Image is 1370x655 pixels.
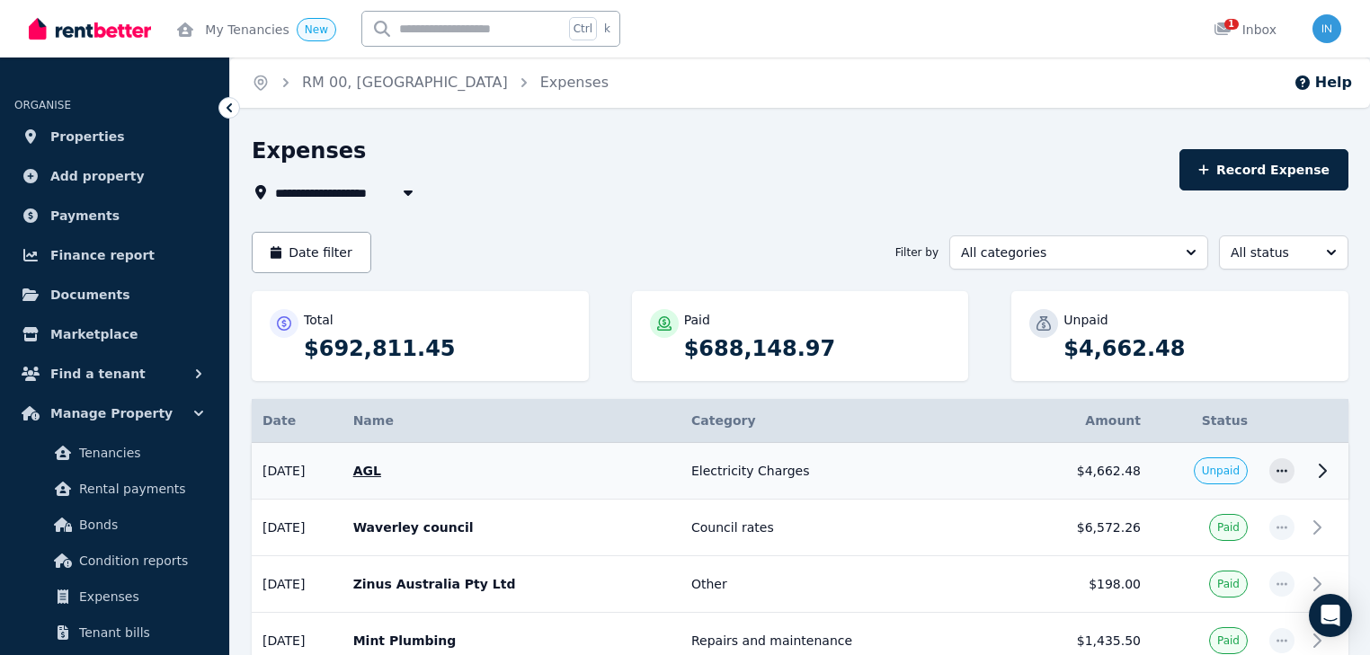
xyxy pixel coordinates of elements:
[79,586,200,607] span: Expenses
[353,632,670,650] p: Mint Plumbing
[50,244,155,266] span: Finance report
[50,403,173,424] span: Manage Property
[14,119,215,155] a: Properties
[79,478,200,500] span: Rental payments
[79,514,200,536] span: Bonds
[50,284,130,305] span: Documents
[681,500,1019,556] td: Council rates
[1019,399,1152,443] th: Amount
[569,17,597,40] span: Ctrl
[22,435,208,471] a: Tenancies
[252,443,342,500] td: [DATE]
[684,311,710,329] p: Paid
[22,507,208,543] a: Bonds
[14,277,215,313] a: Documents
[50,126,125,147] span: Properties
[604,22,610,36] span: k
[961,243,1171,261] span: All categories
[1294,72,1352,93] button: Help
[252,556,342,613] td: [DATE]
[14,158,215,194] a: Add property
[252,399,342,443] th: Date
[353,518,670,536] p: Waverley council
[252,500,342,556] td: [DATE]
[1217,633,1240,648] span: Paid
[22,471,208,507] a: Rental payments
[305,23,328,36] span: New
[302,74,508,91] a: RM 00, [GEOGRAPHIC_DATA]
[1202,464,1240,478] span: Unpaid
[304,311,334,329] p: Total
[540,74,609,91] a: Expenses
[304,334,571,363] p: $692,811.45
[252,137,366,165] h1: Expenses
[681,443,1019,500] td: Electricity Charges
[22,543,208,579] a: Condition reports
[1019,500,1152,556] td: $6,572.26
[1217,577,1240,591] span: Paid
[14,198,215,234] a: Payments
[342,399,681,443] th: Name
[14,356,215,392] button: Find a tenant
[50,205,120,226] span: Payments
[50,165,145,187] span: Add property
[1179,149,1348,190] button: Record Expense
[22,579,208,615] a: Expenses
[1224,19,1239,30] span: 1
[895,245,939,260] span: Filter by
[1063,311,1108,329] p: Unpaid
[949,235,1208,270] button: All categories
[79,622,200,643] span: Tenant bills
[353,575,670,593] p: Zinus Australia Pty Ltd
[684,334,951,363] p: $688,148.97
[14,99,71,111] span: ORGANISE
[14,395,215,431] button: Manage Property
[1231,243,1312,261] span: All status
[1063,334,1330,363] p: $4,662.48
[1152,399,1259,443] th: Status
[29,15,151,42] img: RentBetter
[14,316,215,352] a: Marketplace
[1312,14,1341,43] img: info@museliving.com.au
[1219,235,1348,270] button: All status
[1019,556,1152,613] td: $198.00
[252,232,371,273] button: Date filter
[353,462,670,480] p: AGL
[14,237,215,273] a: Finance report
[681,556,1019,613] td: Other
[1309,594,1352,637] div: Open Intercom Messenger
[1214,21,1277,39] div: Inbox
[230,58,630,108] nav: Breadcrumb
[1019,443,1152,500] td: $4,662.48
[681,399,1019,443] th: Category
[50,363,146,385] span: Find a tenant
[79,550,200,571] span: Condition reports
[79,442,200,464] span: Tenancies
[22,615,208,651] a: Tenant bills
[50,323,138,345] span: Marketplace
[1217,520,1240,535] span: Paid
